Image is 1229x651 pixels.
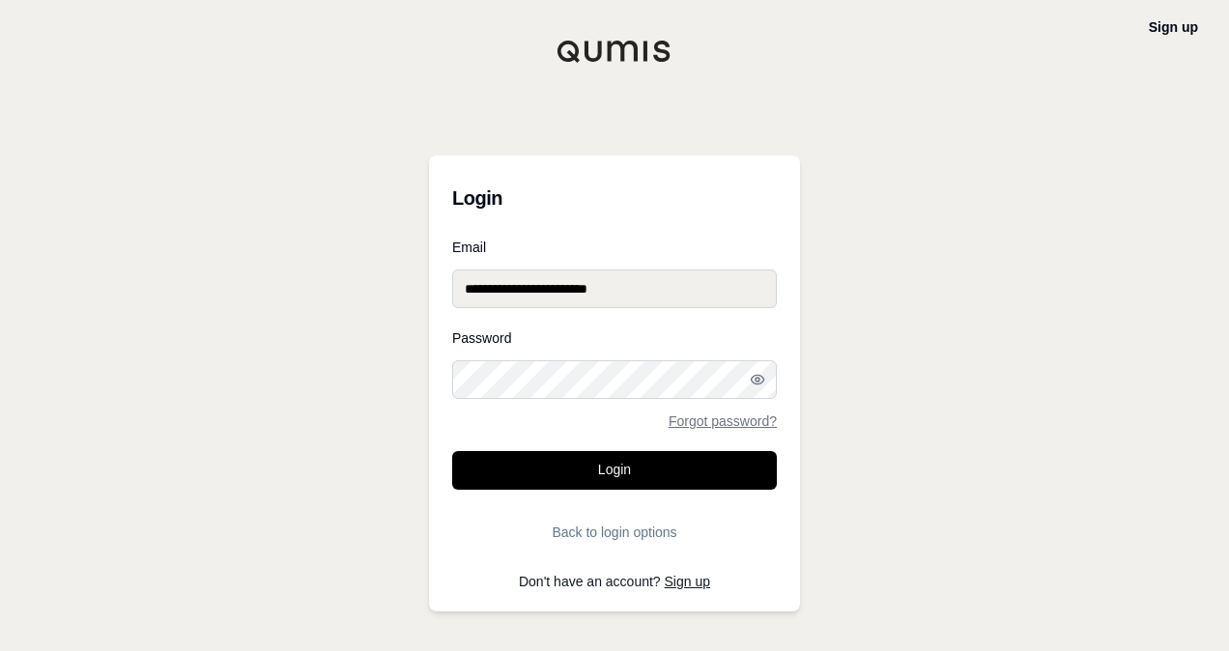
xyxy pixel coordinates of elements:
h3: Login [452,179,777,217]
a: Sign up [665,574,710,589]
button: Login [452,451,777,490]
button: Back to login options [452,513,777,552]
a: Sign up [1149,19,1198,35]
p: Don't have an account? [452,575,777,588]
a: Forgot password? [669,414,777,428]
img: Qumis [557,40,672,63]
label: Password [452,331,777,345]
label: Email [452,241,777,254]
